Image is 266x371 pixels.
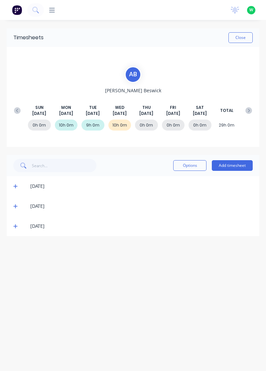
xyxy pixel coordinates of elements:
[166,111,180,117] span: [DATE]
[220,108,233,114] span: TOTAL
[28,120,51,131] div: 0h 0m
[61,105,71,111] span: MON
[30,222,253,230] div: [DATE]
[193,111,207,117] span: [DATE]
[55,120,78,131] div: 10h 0m
[108,120,131,131] div: 10h 0m
[32,111,46,117] span: [DATE]
[139,111,153,117] span: [DATE]
[215,120,238,131] div: 29h 0m
[135,120,158,131] div: 0h 0m
[125,66,141,83] div: A B
[189,120,211,131] div: 0h 0m
[81,120,104,131] div: 9h 0m
[115,105,124,111] span: WED
[32,159,97,172] input: Search...
[212,160,253,171] button: Add timesheet
[113,111,127,117] span: [DATE]
[59,111,73,117] span: [DATE]
[196,105,204,111] span: SAT
[162,120,185,131] div: 0h 0m
[35,105,44,111] span: SUN
[13,34,44,42] div: Timesheets
[170,105,176,111] span: FRI
[105,87,161,94] span: [PERSON_NAME] Beswick
[30,202,253,210] div: [DATE]
[86,111,100,117] span: [DATE]
[30,183,253,190] div: [DATE]
[228,32,253,43] button: Close
[173,160,206,171] button: Options
[12,5,22,15] img: Factory
[89,105,97,111] span: TUE
[249,7,253,13] span: W
[142,105,151,111] span: THU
